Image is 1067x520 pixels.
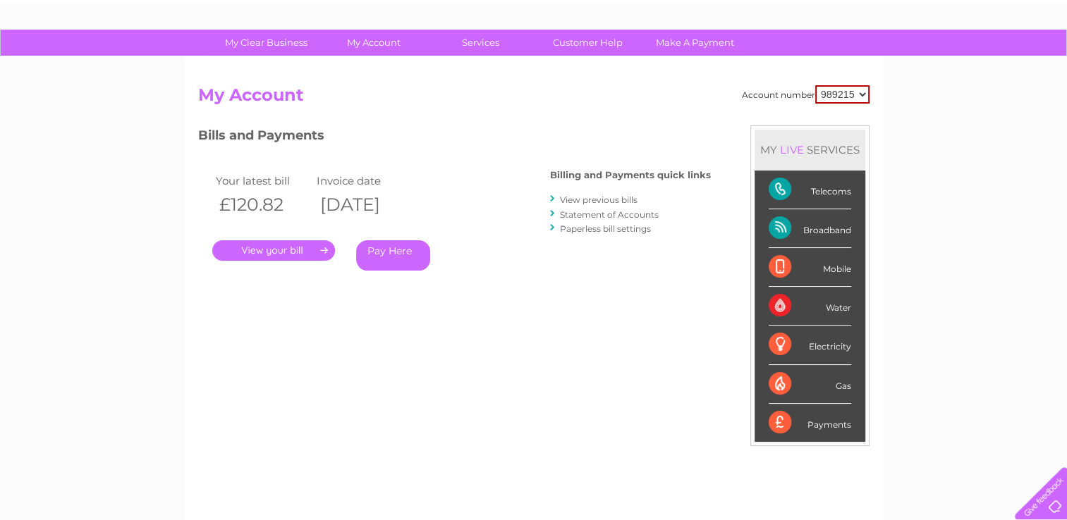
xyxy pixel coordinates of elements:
th: £120.82 [212,190,314,219]
div: Telecoms [769,171,851,209]
div: LIVE [777,143,807,156]
a: Customer Help [530,30,646,56]
a: My Account [315,30,432,56]
a: Energy [854,60,885,70]
div: Payments [769,404,851,442]
a: . [212,240,335,261]
div: Broadband [769,209,851,248]
a: My Clear Business [208,30,324,56]
div: MY SERVICES [755,130,865,170]
a: View previous bills [560,194,638,205]
td: Invoice date [313,171,415,190]
a: Telecoms [894,60,936,70]
h3: Bills and Payments [198,125,711,150]
div: Gas [769,365,851,404]
a: Contact [973,60,1008,70]
a: Paperless bill settings [560,223,651,234]
a: Log out [1020,60,1054,70]
a: Pay Here [356,240,430,271]
a: Services [422,30,539,56]
div: Mobile [769,248,851,287]
div: Account number [742,85,870,104]
th: [DATE] [313,190,415,219]
div: Water [769,287,851,326]
div: Clear Business is a trading name of Verastar Limited (registered in [GEOGRAPHIC_DATA] No. 3667643... [201,8,867,68]
img: logo.png [37,37,109,80]
a: Statement of Accounts [560,209,659,220]
a: Blog [944,60,965,70]
a: Water [819,60,846,70]
h4: Billing and Payments quick links [550,170,711,180]
h2: My Account [198,85,870,112]
a: Make A Payment [637,30,753,56]
td: Your latest bill [212,171,314,190]
div: Electricity [769,326,851,364]
a: 0333 014 3131 [801,7,898,25]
